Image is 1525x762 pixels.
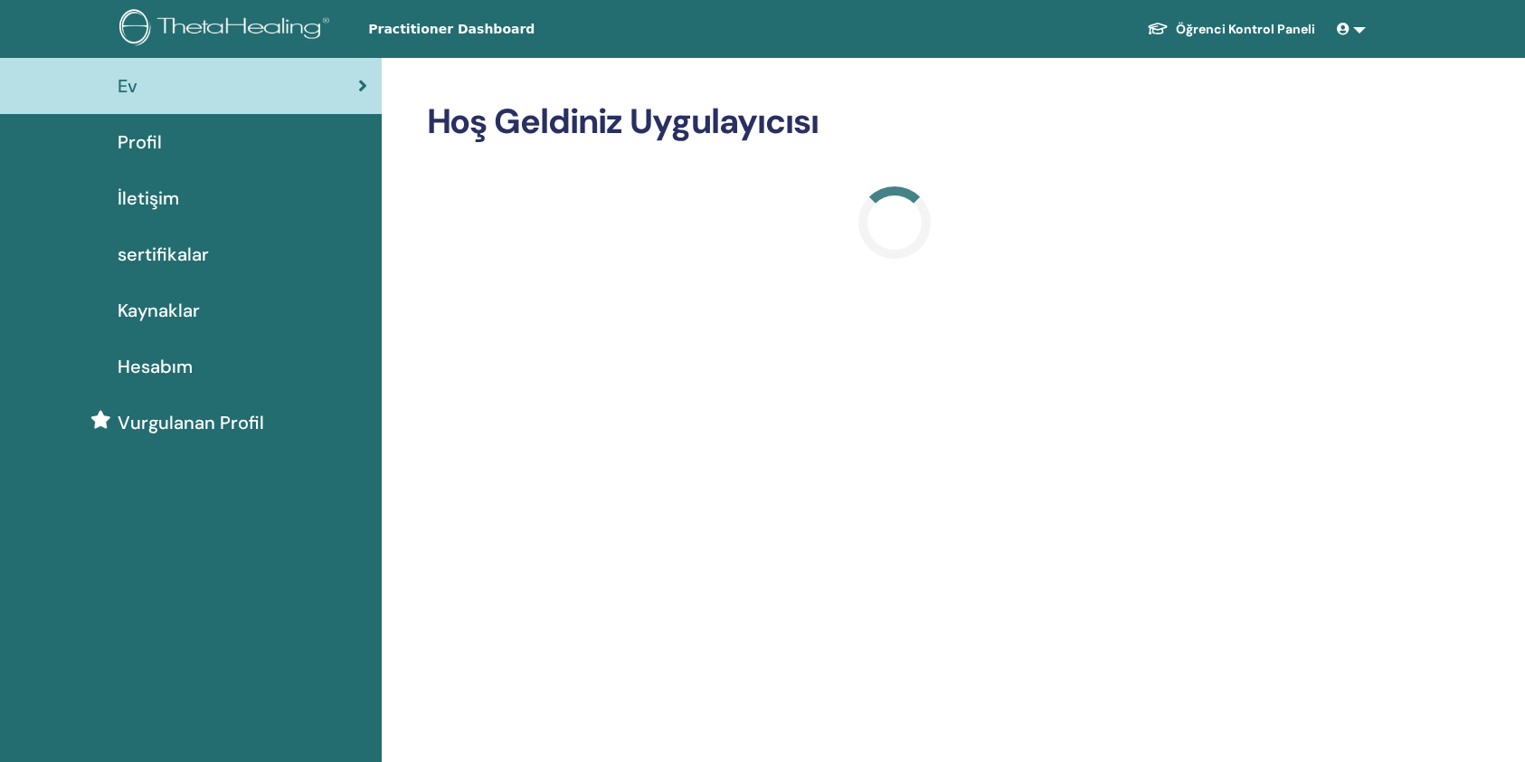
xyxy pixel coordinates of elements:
[1147,21,1169,36] img: graduation-cap-white.svg
[1132,13,1330,46] a: Öğrenci Kontrol Paneli
[118,409,264,436] span: Vurgulanan Profil
[118,297,200,324] span: Kaynaklar
[118,129,162,156] span: Profil
[118,72,137,100] span: Ev
[427,101,1363,143] h2: Hoş Geldiniz Uygulayıcısı
[118,353,193,380] span: Hesabım
[118,241,209,268] span: sertifikalar
[119,9,336,50] img: logo.png
[118,185,179,212] span: İletişim
[368,20,639,39] span: Practitioner Dashboard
